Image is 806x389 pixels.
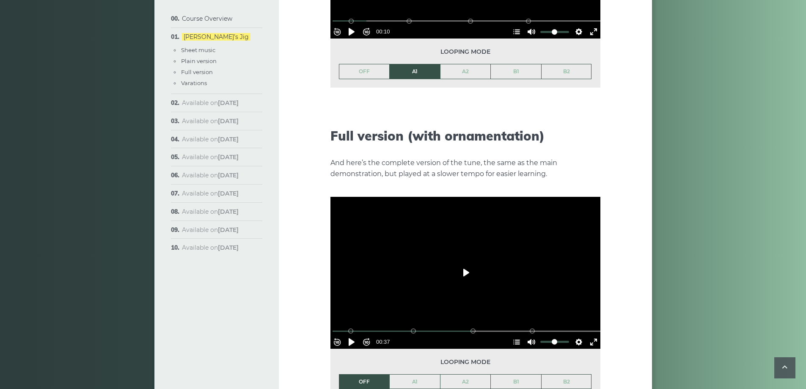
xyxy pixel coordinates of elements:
[491,64,541,79] a: B1
[218,190,239,197] strong: [DATE]
[182,208,239,215] span: Available on
[542,375,591,389] a: B2
[440,375,491,389] a: A2
[218,226,239,234] strong: [DATE]
[182,153,239,161] span: Available on
[491,375,541,389] a: B1
[182,33,250,41] a: [PERSON_NAME]’s Jig
[339,357,592,367] span: Looping mode
[182,171,239,179] span: Available on
[440,64,491,79] a: A2
[182,99,239,107] span: Available on
[218,153,239,161] strong: [DATE]
[218,208,239,215] strong: [DATE]
[218,99,239,107] strong: [DATE]
[182,117,239,125] span: Available on
[390,375,440,389] a: A1
[218,244,239,251] strong: [DATE]
[542,64,591,79] a: B2
[330,157,600,179] p: And here’s the complete version of the tune, the same as the main demonstration, but played at a ...
[330,128,600,143] h2: Full version (with ornamentation)
[181,58,217,64] a: Plain version
[218,117,239,125] strong: [DATE]
[339,47,592,57] span: Looping mode
[181,80,207,86] a: Varations
[181,69,213,75] a: Full version
[218,135,239,143] strong: [DATE]
[218,171,239,179] strong: [DATE]
[182,135,239,143] span: Available on
[339,64,390,79] a: OFF
[182,190,239,197] span: Available on
[182,15,232,22] a: Course Overview
[181,47,215,53] a: Sheet music
[182,226,239,234] span: Available on
[182,244,239,251] span: Available on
